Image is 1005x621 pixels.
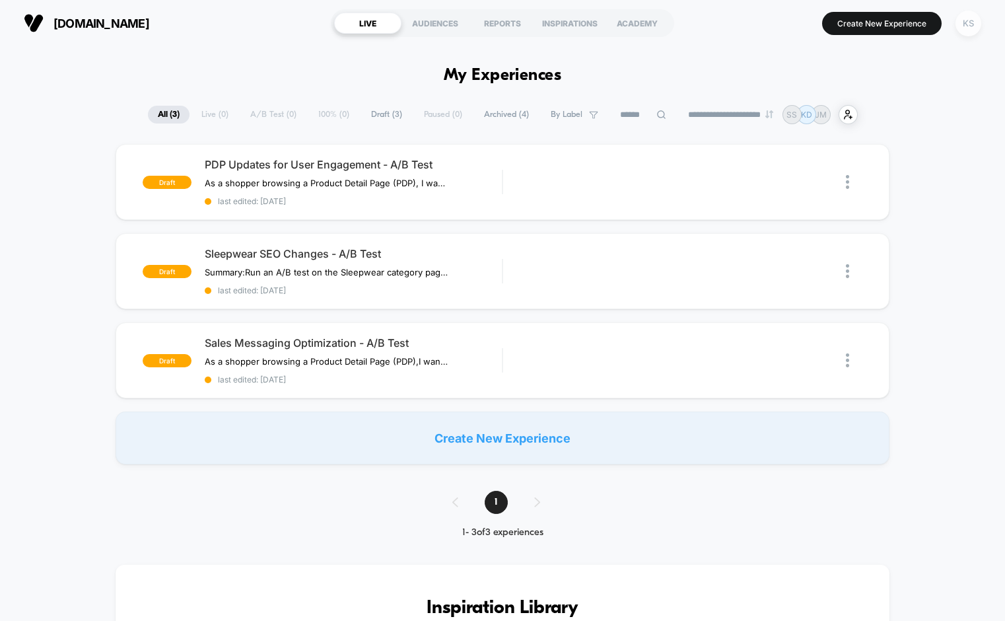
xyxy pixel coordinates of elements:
[205,247,502,260] span: Sleepwear SEO Changes - A/B Test
[551,110,582,120] span: By Label
[604,13,671,34] div: ACADEMY
[205,196,502,206] span: last edited: [DATE]
[401,13,469,34] div: AUDIENCES
[846,175,849,189] img: close
[846,264,849,278] img: close
[143,265,191,278] span: draft
[116,412,889,464] div: Create New Experience
[205,336,502,349] span: Sales Messaging Optimization - A/B Test
[536,13,604,34] div: INSPIRATIONS
[485,491,508,514] span: 1
[143,354,191,367] span: draft
[952,10,985,37] button: KS
[155,598,850,619] h3: Inspiration Library
[439,527,567,538] div: 1 - 3 of 3 experiences
[143,176,191,189] span: draft
[334,13,401,34] div: LIVE
[786,110,797,120] p: SS
[24,13,44,33] img: Visually logo
[148,106,190,124] span: All ( 3 )
[801,110,812,120] p: KD
[205,356,450,367] span: As a shopper browsing a Product Detail Page (PDP),I want clear and prominent sale indicators that...
[205,285,502,295] span: last edited: [DATE]
[765,110,773,118] img: end
[205,375,502,384] span: last edited: [DATE]
[205,267,450,277] span: Summary:Run an A/B test on the Sleepwear category page targeting organic search traffic, testing ...
[53,17,149,30] span: [DOMAIN_NAME]
[474,106,539,124] span: Archived ( 4 )
[846,353,849,367] img: close
[469,13,536,34] div: REPORTS
[205,158,502,171] span: PDP Updates for User Engagement - A/B Test
[444,66,562,85] h1: My Experiences
[361,106,412,124] span: Draft ( 3 )
[815,110,827,120] p: JM
[955,11,981,36] div: KS
[205,178,450,188] span: As a shopper browsing a Product Detail Page (PDP), I want a cleaner and more visually engaging la...
[822,12,942,35] button: Create New Experience
[20,13,153,34] button: [DOMAIN_NAME]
